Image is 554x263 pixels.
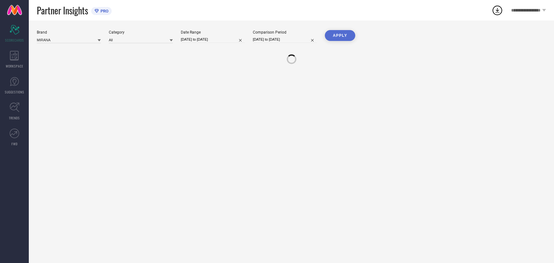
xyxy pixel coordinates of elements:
[99,9,108,13] span: PRO
[5,90,24,94] span: SUGGESTIONS
[253,30,317,35] div: Comparison Period
[6,64,23,68] span: WORKSPACE
[181,36,245,43] input: Select date range
[37,4,88,17] span: Partner Insights
[9,116,20,120] span: TRENDS
[37,30,101,35] div: Brand
[109,30,173,35] div: Category
[492,4,503,16] div: Open download list
[253,36,317,43] input: Select comparison period
[181,30,245,35] div: Date Range
[325,30,355,41] button: APPLY
[5,38,24,43] span: SCORECARDS
[12,141,18,146] span: FWD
